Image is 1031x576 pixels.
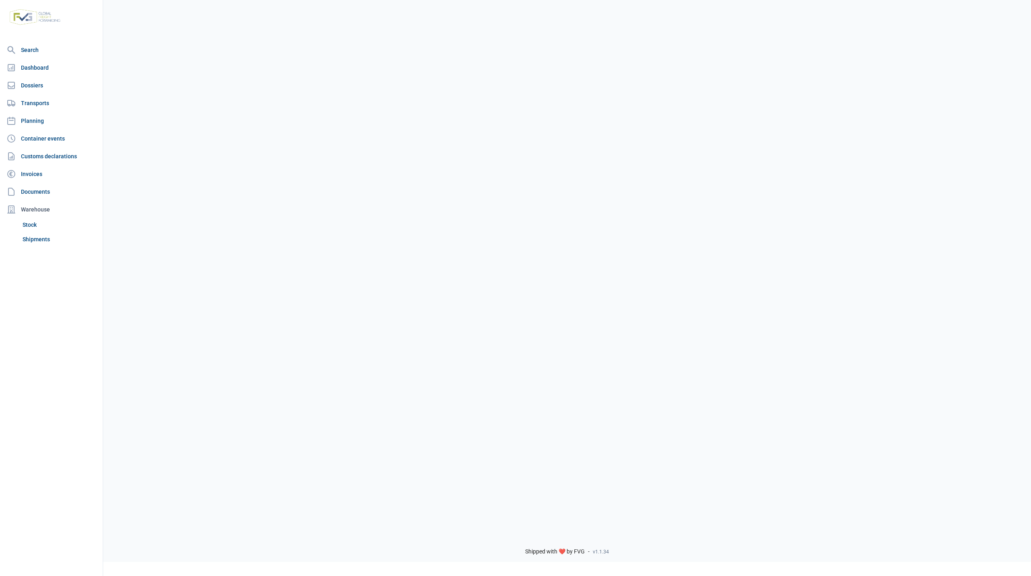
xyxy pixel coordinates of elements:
a: Stock [19,218,99,232]
a: Transports [3,95,99,111]
a: Dossiers [3,77,99,93]
a: Customs declarations [3,148,99,164]
a: Invoices [3,166,99,182]
span: Shipped with ❤️ by FVG [525,548,585,555]
a: Documents [3,184,99,200]
a: Container events [3,131,99,147]
a: Search [3,42,99,58]
a: Planning [3,113,99,129]
span: - [588,548,590,555]
img: FVG - Global freight forwarding [6,6,64,28]
a: Shipments [19,232,99,247]
span: v1.1.34 [593,549,609,555]
div: Warehouse [3,201,99,218]
a: Dashboard [3,60,99,76]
